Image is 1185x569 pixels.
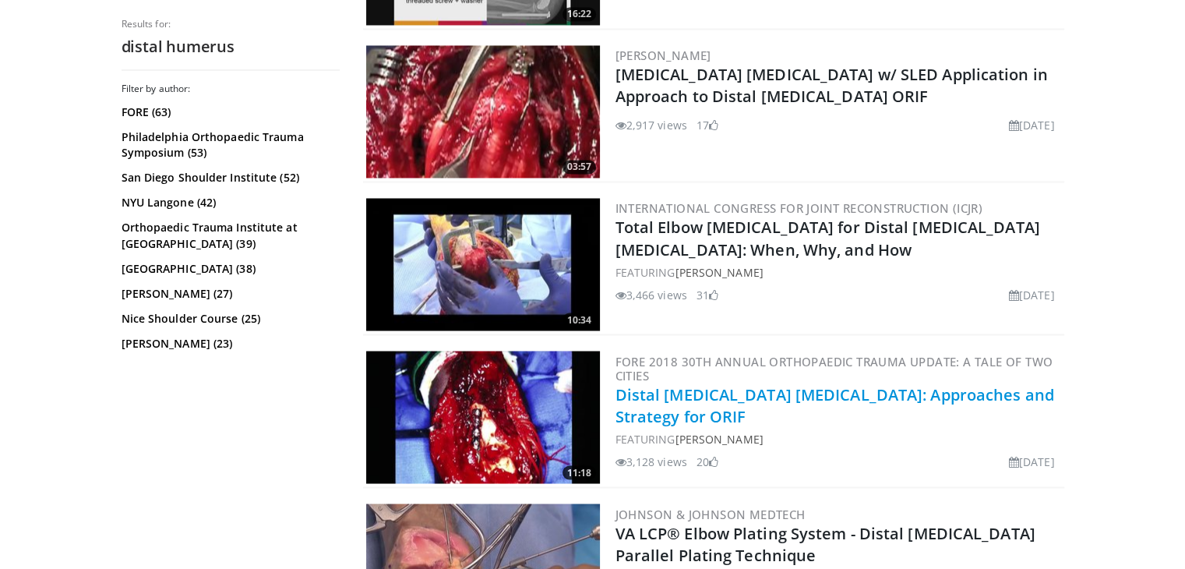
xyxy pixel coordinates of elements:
[366,198,600,330] a: 10:34
[615,506,806,521] a: Johnson & Johnson MedTech
[615,353,1053,383] a: FORE 2018 30th Annual Orthopaedic Trauma Update: A Tale of Two Cities
[122,83,340,95] h3: Filter by author:
[563,313,596,327] span: 10:34
[675,264,763,279] a: [PERSON_NAME]
[615,286,687,302] li: 3,466 views
[615,64,1048,107] a: [MEDICAL_DATA] [MEDICAL_DATA] w/ SLED Application in Approach to Distal [MEDICAL_DATA] ORIF
[122,104,336,120] a: FORE (63)
[697,117,718,133] li: 17
[615,117,687,133] li: 2,917 views
[122,220,336,251] a: Orthopaedic Trauma Institute at [GEOGRAPHIC_DATA] (39)
[697,286,718,302] li: 31
[122,37,340,57] h2: distal humerus
[615,263,1061,280] div: FEATURING
[366,45,600,178] img: 54403d27-7dbc-422e-a949-f2c72442fa3e.300x170_q85_crop-smart_upscale.jpg
[122,195,336,210] a: NYU Langone (42)
[1009,453,1055,469] li: [DATE]
[1009,117,1055,133] li: [DATE]
[615,48,711,63] a: [PERSON_NAME]
[615,522,1035,565] a: VA LCP® Elbow Plating System - Distal [MEDICAL_DATA] Parallel Plating Technique
[615,430,1061,447] div: FEATURING
[697,453,718,469] li: 20
[615,453,687,469] li: 3,128 views
[563,7,596,21] span: 16:22
[122,335,336,351] a: [PERSON_NAME] (23)
[122,260,336,276] a: [GEOGRAPHIC_DATA] (38)
[122,285,336,301] a: [PERSON_NAME] (27)
[122,18,340,30] p: Results for:
[366,45,600,178] a: 03:57
[366,351,600,483] img: 241ff053-9bc6-4cfb-b5de-b57a427a0eb8.300x170_q85_crop-smart_upscale.jpg
[563,160,596,174] span: 03:57
[563,465,596,479] span: 11:18
[615,383,1054,426] a: Distal [MEDICAL_DATA] [MEDICAL_DATA]: Approaches and Strategy for ORIF
[366,351,600,483] a: 11:18
[615,200,983,216] a: International Congress for Joint Reconstruction (ICJR)
[122,170,336,186] a: San Diego Shoulder Institute (52)
[122,310,336,326] a: Nice Shoulder Course (25)
[366,198,600,330] img: bb11d7e0-bcb0-42e9-be0c-2ca577896997.300x170_q85_crop-smart_upscale.jpg
[122,129,336,161] a: Philadelphia Orthopaedic Trauma Symposium (53)
[675,431,763,446] a: [PERSON_NAME]
[1009,286,1055,302] li: [DATE]
[615,217,1040,260] a: Total Elbow [MEDICAL_DATA] for Distal [MEDICAL_DATA] [MEDICAL_DATA]: When, Why, and How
